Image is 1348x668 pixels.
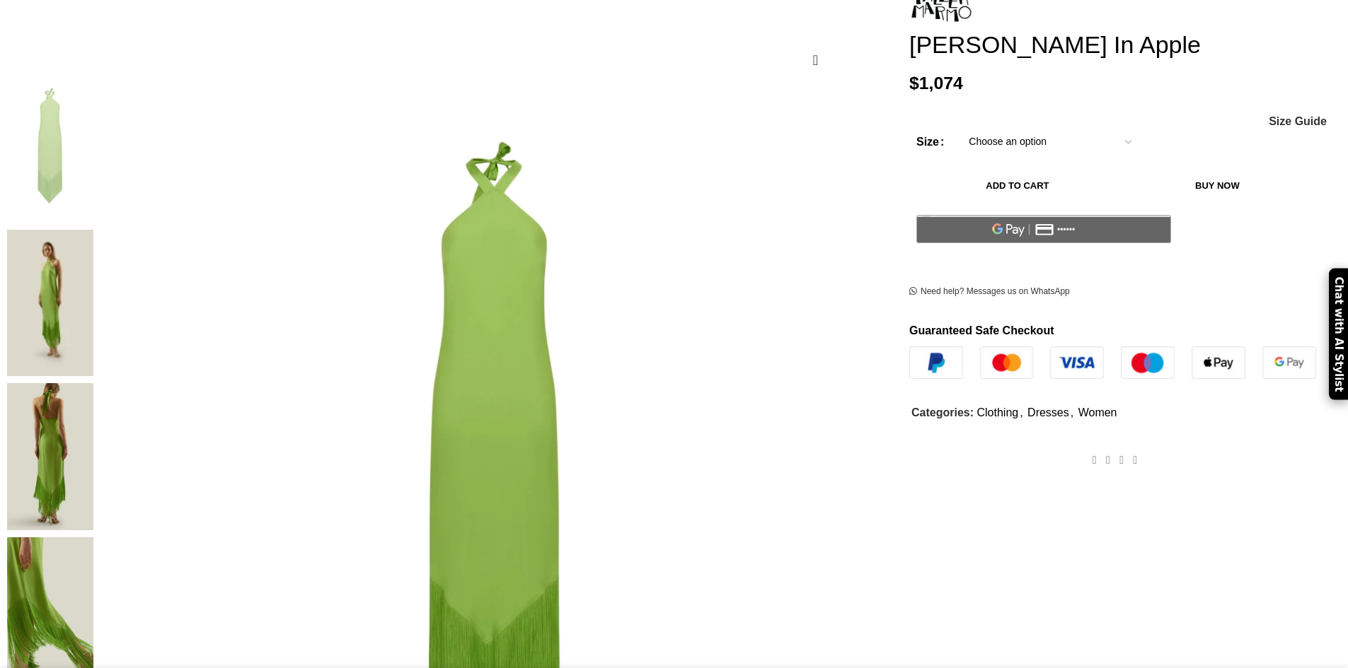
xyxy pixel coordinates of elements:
[1078,406,1117,418] a: Women
[914,251,1174,252] iframe: Secure express checkout frame
[916,133,944,151] label: Size
[1129,450,1142,471] a: WhatsApp social link
[1268,116,1327,127] a: Size Guide
[916,171,1119,201] button: Add to cart
[977,406,1018,418] a: Clothing
[1088,450,1101,471] a: Facebook social link
[909,286,1070,298] a: Need help? Messages us on WhatsApp
[909,30,1337,59] h1: [PERSON_NAME] In Apple
[916,215,1171,243] button: Pay with GPay
[1114,450,1128,471] a: Pinterest social link
[909,74,919,93] span: $
[1027,406,1069,418] a: Dresses
[7,383,93,530] img: Taller Marmo kaftan dress with statement sleeves – designer fashion Coveti
[7,230,93,377] img: Luxury Taller Marmo dress in satin with feather trim – shop Coveti
[1126,171,1309,201] button: Buy now
[909,74,963,93] bdi: 1,074
[7,76,93,223] img: Nina Dress In Apple
[1020,404,1022,422] span: ,
[1071,404,1073,422] span: ,
[909,346,1316,379] img: guaranteed-safe-checkout-bordered.j
[911,406,974,418] span: Categories:
[1101,450,1114,471] a: X social link
[1058,225,1076,235] text: ••••••
[909,324,1054,336] strong: Guaranteed Safe Checkout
